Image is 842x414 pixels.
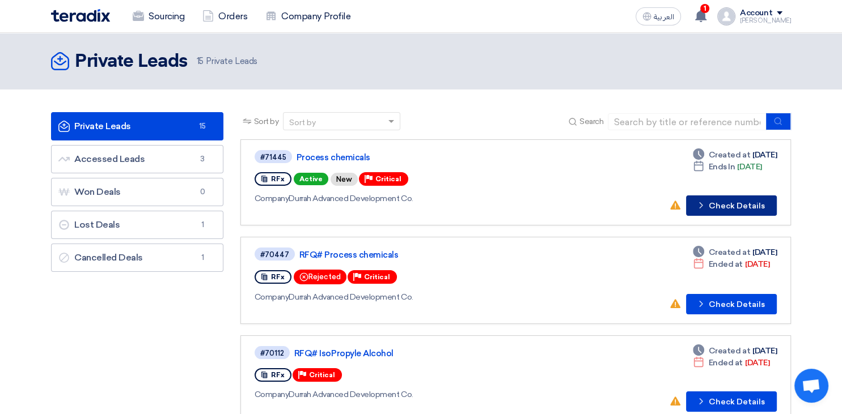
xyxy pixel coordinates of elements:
[294,348,578,358] a: RFQ# IsoPropyle Alcohol
[51,244,223,272] a: Cancelled Deals1
[636,7,681,25] button: العربية
[255,389,580,400] div: Durrah Advanced Development Co.
[124,4,193,29] a: Sourcing
[193,4,256,29] a: Orders
[331,173,358,186] div: New
[693,161,762,173] div: [DATE]
[255,390,289,399] span: Company
[709,357,743,369] span: Ended at
[260,153,286,161] div: #71445
[693,246,777,258] div: [DATE]
[709,161,735,173] span: Ends In
[51,9,110,22] img: Teradix logo
[693,149,777,161] div: [DATE]
[271,273,285,281] span: RFx
[196,186,209,198] span: 0
[255,193,582,204] div: Durrah Advanced Development Co.
[717,7,735,25] img: profile_test.png
[75,50,188,73] h2: Private Leads
[579,116,603,127] span: Search
[271,175,285,183] span: RFx
[51,112,223,140] a: Private Leads15
[709,258,743,270] span: Ended at
[309,371,335,379] span: Critical
[51,145,223,173] a: Accessed Leads3
[299,250,583,260] a: RFQ# Process chemicals
[654,13,674,21] span: العربية
[740,18,791,24] div: [PERSON_NAME]
[254,116,279,127] span: Sort by
[686,195,777,216] button: Check Details
[686,391,777,412] button: Check Details
[260,349,284,357] div: #70112
[693,357,769,369] div: [DATE]
[260,251,289,258] div: #70447
[364,273,390,281] span: Critical
[51,178,223,206] a: Won Deals0
[709,246,750,258] span: Created at
[197,56,204,66] span: 15
[375,175,401,183] span: Critical
[294,173,328,185] span: Active
[256,4,359,29] a: Company Profile
[255,194,289,203] span: Company
[255,292,289,302] span: Company
[700,4,709,13] span: 1
[196,153,209,165] span: 3
[196,219,209,231] span: 1
[740,8,772,18] div: Account
[709,345,750,357] span: Created at
[686,294,777,314] button: Check Details
[693,258,769,270] div: [DATE]
[196,121,209,132] span: 15
[197,55,257,68] span: Private Leads
[51,211,223,239] a: Lost Deals1
[608,113,767,130] input: Search by title or reference number
[196,252,209,263] span: 1
[289,117,316,129] div: Sort by
[294,270,346,284] div: Rejected
[271,371,285,379] span: RFx
[709,149,750,161] span: Created at
[297,152,580,163] a: Process chemicals
[693,345,777,357] div: [DATE]
[794,369,828,403] div: Open chat
[255,291,585,303] div: Durrah Advanced Development Co.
